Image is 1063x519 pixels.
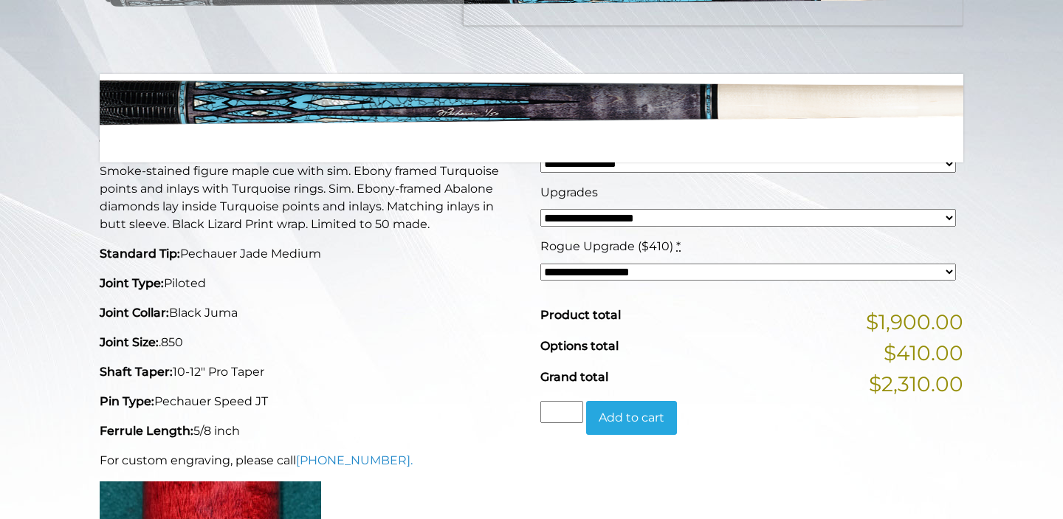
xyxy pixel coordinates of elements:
p: 10-12" Pro Taper [100,363,523,381]
span: Rogue Upgrade ($410) [540,239,673,253]
strong: Joint Type: [100,276,164,290]
strong: Standard Tip: [100,247,180,261]
p: Pechauer Speed JT [100,393,523,410]
abbr: required [676,239,681,253]
p: .850 [100,334,523,351]
strong: PL-38 Pool Cue [100,86,326,122]
span: $ [540,89,553,114]
button: Add to cart [586,401,677,435]
a: [PHONE_NUMBER]. [296,453,413,467]
input: Product quantity [540,401,583,423]
span: Grand total [540,370,608,384]
strong: This Pechauer pool cue takes 6-10 weeks to ship. [100,137,437,154]
strong: Joint Collar: [100,306,169,320]
span: $410.00 [884,337,963,368]
strong: Pin Type: [100,394,154,408]
abbr: required [614,131,619,145]
p: Black Juma [100,304,523,322]
strong: Ferrule Length: [100,424,193,438]
span: Options total [540,339,619,353]
p: For custom engraving, please call [100,452,523,470]
span: $2,310.00 [869,368,963,399]
span: $1,900.00 [866,306,963,337]
bdi: 1,900.00 [540,89,638,114]
p: Piloted [100,275,523,292]
p: Smoke-stained figure maple cue with sim. Ebony framed Turquoise points and inlays with Turquoise ... [100,162,523,233]
p: Pechauer Jade Medium [100,245,523,263]
p: 5/8 inch [100,422,523,440]
span: Product total [540,308,621,322]
strong: Shaft Taper: [100,365,173,379]
strong: Joint Size: [100,335,159,349]
span: Upgrades [540,185,598,199]
span: Cue Weight [540,131,611,145]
